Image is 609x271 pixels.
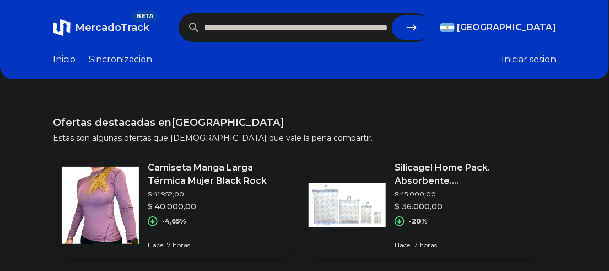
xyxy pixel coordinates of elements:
[62,152,291,258] a: Featured imageCamiseta Manga Larga Térmica Mujer Black Rock$ 41.952,00$ 40.000,00-4,65%Hace 17 horas
[395,190,529,199] p: $ 45.000,00
[395,201,529,212] p: $ 36.000,00
[395,241,529,249] p: Hace 17 horas
[502,53,556,66] button: Iniciar sesion
[53,19,71,36] img: MercadoTrack
[132,11,158,22] span: BETA
[409,217,428,226] p: -20%
[53,53,76,66] a: Inicio
[148,201,282,212] p: $ 40.000,00
[309,167,386,244] img: Featured image
[62,167,139,244] img: Featured image
[148,241,282,249] p: Hace 17 horas
[53,115,556,130] h1: Ofertas destacadas en [GEOGRAPHIC_DATA]
[457,21,556,34] span: [GEOGRAPHIC_DATA]
[53,19,149,36] a: MercadoTrackBETA
[148,161,282,188] p: Camiseta Manga Larga Térmica Mujer Black Rock
[89,53,152,66] a: Sincronizacion
[440,21,556,34] button: [GEOGRAPHIC_DATA]
[148,190,282,199] p: $ 41.952,00
[75,22,149,34] span: MercadoTrack
[395,161,529,188] p: Silicagel Home Pack. Absorbente. [GEOGRAPHIC_DATA]. Desecante.
[309,152,538,258] a: Featured imageSilicagel Home Pack. Absorbente. [GEOGRAPHIC_DATA]. Desecante.$ 45.000,00$ 36.000,0...
[440,23,455,32] img: Argentina
[162,217,186,226] p: -4,65%
[53,132,556,144] p: Estas son algunas ofertas que [DEMOGRAPHIC_DATA] que vale la pena compartir.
